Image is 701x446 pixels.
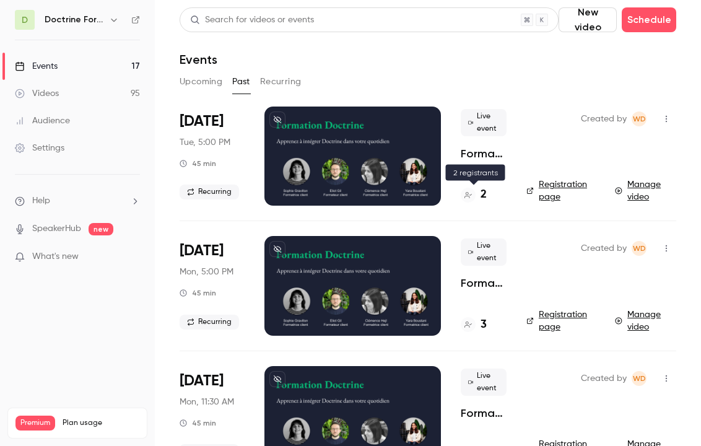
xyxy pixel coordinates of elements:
[461,406,507,421] a: Formation Doctrine
[32,222,81,235] a: SpeakerHub
[633,371,646,386] span: WD
[461,276,507,291] a: Formation Doctrine
[89,223,113,235] span: new
[180,72,222,92] button: Upcoming
[32,195,50,208] span: Help
[622,7,676,32] button: Schedule
[22,14,28,27] span: D
[180,266,233,278] span: Mon, 5:00 PM
[632,111,647,126] span: Webinar Doctrine
[125,251,140,263] iframe: Noticeable Trigger
[190,14,314,27] div: Search for videos or events
[180,111,224,131] span: [DATE]
[180,396,234,408] span: Mon, 11:30 AM
[581,111,627,126] span: Created by
[633,111,646,126] span: WD
[180,136,230,149] span: Tue, 5:00 PM
[461,317,487,333] a: 3
[15,142,64,154] div: Settings
[633,241,646,256] span: WD
[15,416,55,431] span: Premium
[581,241,627,256] span: Created by
[632,371,647,386] span: Webinar Doctrine
[15,115,70,127] div: Audience
[260,72,302,92] button: Recurring
[32,250,79,263] span: What's new
[461,109,507,136] span: Live event
[45,14,104,26] h6: Doctrine Formation Avocats
[615,178,676,203] a: Manage video
[180,185,239,199] span: Recurring
[559,7,617,32] button: New video
[180,288,216,298] div: 45 min
[180,241,224,261] span: [DATE]
[180,315,239,330] span: Recurring
[526,308,600,333] a: Registration page
[461,146,507,161] a: Formation Doctrine
[180,236,245,335] div: Sep 8 Mon, 5:00 PM (Europe/Paris)
[461,186,487,203] a: 2
[461,369,507,396] span: Live event
[632,241,647,256] span: Webinar Doctrine
[461,238,507,266] span: Live event
[180,52,217,67] h1: Events
[180,107,245,206] div: Sep 9 Tue, 5:00 PM (Europe/Paris)
[615,308,676,333] a: Manage video
[180,159,216,168] div: 45 min
[232,72,250,92] button: Past
[63,418,139,428] span: Plan usage
[180,371,224,391] span: [DATE]
[15,195,140,208] li: help-dropdown-opener
[581,371,627,386] span: Created by
[526,178,600,203] a: Registration page
[180,418,216,428] div: 45 min
[481,186,487,203] h4: 2
[15,87,59,100] div: Videos
[481,317,487,333] h4: 3
[15,60,58,72] div: Events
